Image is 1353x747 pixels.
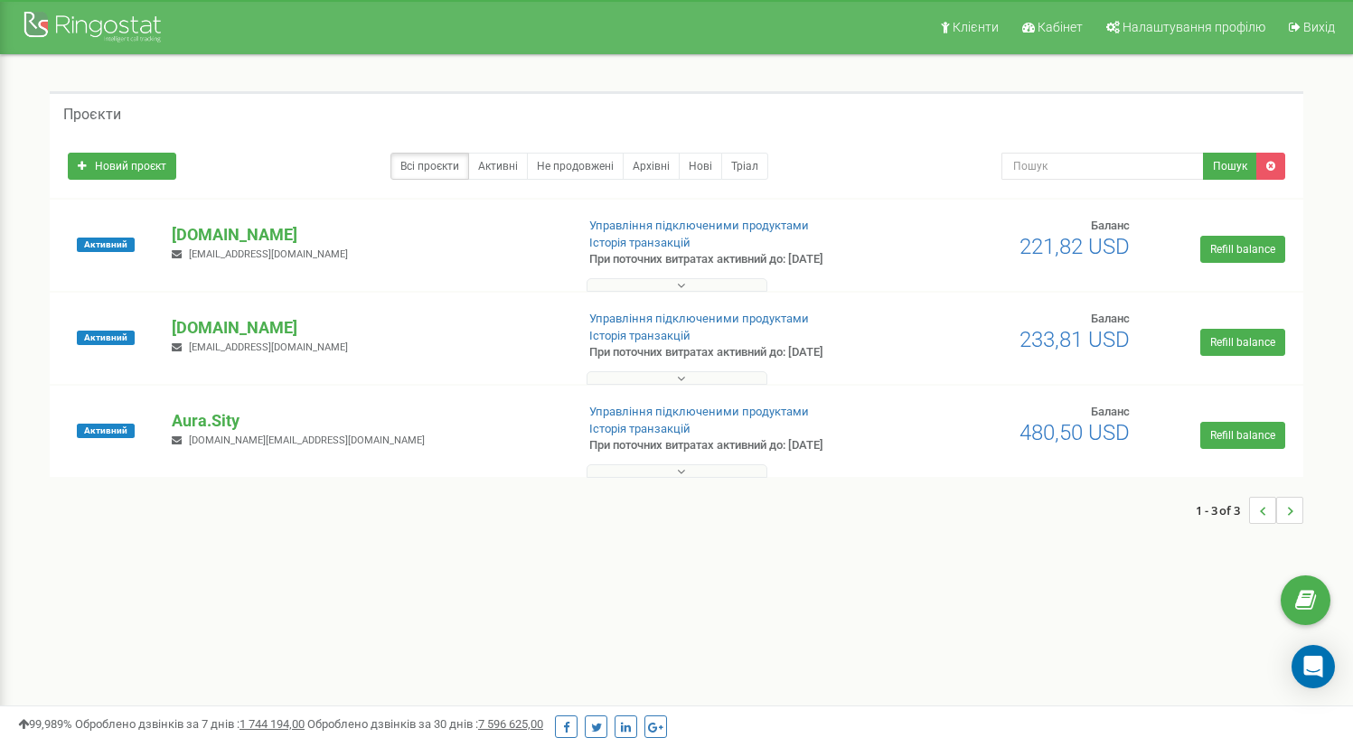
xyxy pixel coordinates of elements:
p: Aura.Sity [172,409,559,433]
span: 221,82 USD [1019,234,1130,259]
a: Управління підключеними продуктами [589,405,809,418]
span: Вихід [1303,20,1335,34]
span: Клієнти [953,20,999,34]
span: 99,989% [18,717,72,731]
button: Пошук [1203,153,1257,180]
span: [EMAIL_ADDRESS][DOMAIN_NAME] [189,341,348,353]
span: Баланс [1091,405,1130,418]
a: Управління підключеними продуктами [589,312,809,325]
span: 1 - 3 of 3 [1196,497,1249,524]
a: Refill balance [1200,422,1285,449]
a: Архівні [623,153,680,180]
p: [DOMAIN_NAME] [172,316,559,340]
h5: Проєкти [63,107,121,123]
span: Баланс [1091,219,1130,232]
a: Історія транзакцій [589,422,691,435]
a: Всі проєкти [390,153,469,180]
nav: ... [1196,479,1303,542]
img: Ringostat Logo [23,7,167,50]
a: Не продовжені [527,153,624,180]
span: 233,81 USD [1019,327,1130,352]
p: При поточних витратах активний до: [DATE] [589,251,873,268]
span: 480,50 USD [1019,420,1130,445]
a: Новий проєкт [68,153,176,180]
p: При поточних витратах активний до: [DATE] [589,344,873,361]
span: Активний [77,424,135,438]
span: Активний [77,331,135,345]
span: [EMAIL_ADDRESS][DOMAIN_NAME] [189,248,348,260]
a: Нові [679,153,722,180]
a: Історія транзакцій [589,329,691,342]
div: Open Intercom Messenger [1292,645,1335,688]
a: Активні [468,153,528,180]
u: 1 744 194,00 [240,717,305,731]
u: 7 596 625,00 [478,717,543,731]
input: Пошук [1001,153,1204,180]
span: Налаштування профілю [1123,20,1265,34]
p: При поточних витратах активний до: [DATE] [589,437,873,454]
span: Кабінет [1038,20,1083,34]
span: Оброблено дзвінків за 30 днів : [307,717,543,731]
a: Історія транзакцій [589,236,691,249]
span: [DOMAIN_NAME][EMAIL_ADDRESS][DOMAIN_NAME] [189,434,425,446]
a: Refill balance [1200,329,1285,356]
span: Оброблено дзвінків за 7 днів : [75,717,305,731]
a: Refill balance [1200,236,1285,263]
a: Управління підключеними продуктами [589,219,809,232]
a: Тріал [721,153,768,180]
span: Активний [77,238,135,252]
span: Баланс [1091,312,1130,325]
p: [DOMAIN_NAME] [172,223,559,247]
